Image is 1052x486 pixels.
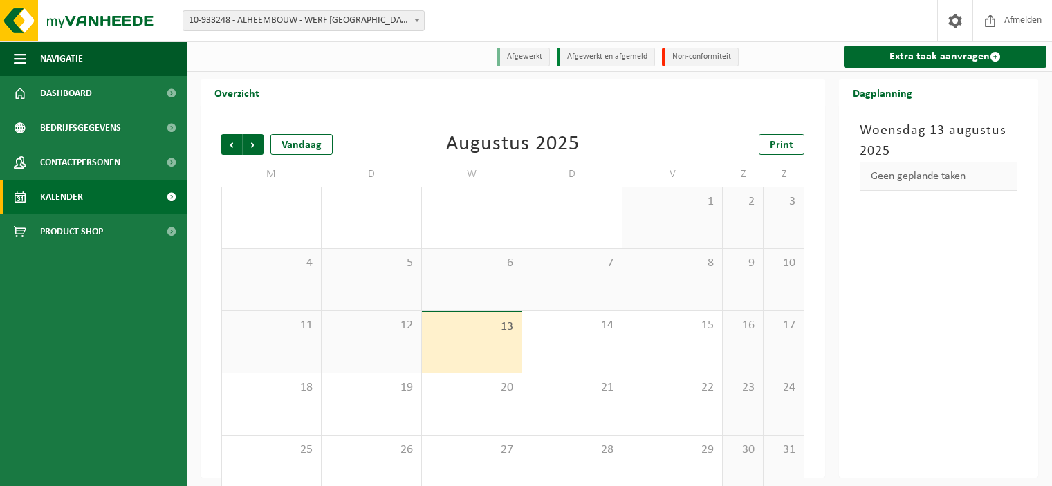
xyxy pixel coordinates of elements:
[730,318,756,333] span: 16
[730,380,756,395] span: 23
[221,162,322,187] td: M
[229,380,314,395] span: 18
[529,442,615,458] span: 28
[629,318,715,333] span: 15
[422,162,522,187] td: W
[329,318,414,333] span: 12
[229,318,314,333] span: 11
[860,120,1017,162] h3: Woensdag 13 augustus 2025
[764,162,804,187] td: Z
[529,318,615,333] span: 14
[40,76,92,111] span: Dashboard
[40,145,120,180] span: Contactpersonen
[229,442,314,458] span: 25
[183,11,424,30] span: 10-933248 - ALHEEMBOUW - WERF KASTEEL ELVERDINGE WAB2583 - ELVERDINGE
[243,134,264,155] span: Volgende
[329,256,414,271] span: 5
[770,194,797,209] span: 3
[557,48,655,66] li: Afgewerkt en afgemeld
[839,79,926,106] h2: Dagplanning
[229,256,314,271] span: 4
[429,256,515,271] span: 6
[529,256,615,271] span: 7
[629,380,715,395] span: 22
[770,318,797,333] span: 17
[860,162,1017,191] div: Geen geplande taken
[270,134,333,155] div: Vandaag
[770,442,797,458] span: 31
[662,48,739,66] li: Non-conformiteit
[429,380,515,395] span: 20
[522,162,622,187] td: D
[429,319,515,335] span: 13
[759,134,804,155] a: Print
[322,162,422,187] td: D
[529,380,615,395] span: 21
[446,134,580,155] div: Augustus 2025
[730,442,756,458] span: 30
[844,46,1046,68] a: Extra taak aanvragen
[329,380,414,395] span: 19
[329,442,414,458] span: 26
[497,48,550,66] li: Afgewerkt
[221,134,242,155] span: Vorige
[40,180,83,214] span: Kalender
[622,162,723,187] td: V
[730,256,756,271] span: 9
[183,10,425,31] span: 10-933248 - ALHEEMBOUW - WERF KASTEEL ELVERDINGE WAB2583 - ELVERDINGE
[723,162,764,187] td: Z
[429,442,515,458] span: 27
[770,256,797,271] span: 10
[730,194,756,209] span: 2
[40,41,83,76] span: Navigatie
[40,111,121,145] span: Bedrijfsgegevens
[629,442,715,458] span: 29
[770,140,793,151] span: Print
[40,214,103,249] span: Product Shop
[629,194,715,209] span: 1
[770,380,797,395] span: 24
[629,256,715,271] span: 8
[201,79,273,106] h2: Overzicht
